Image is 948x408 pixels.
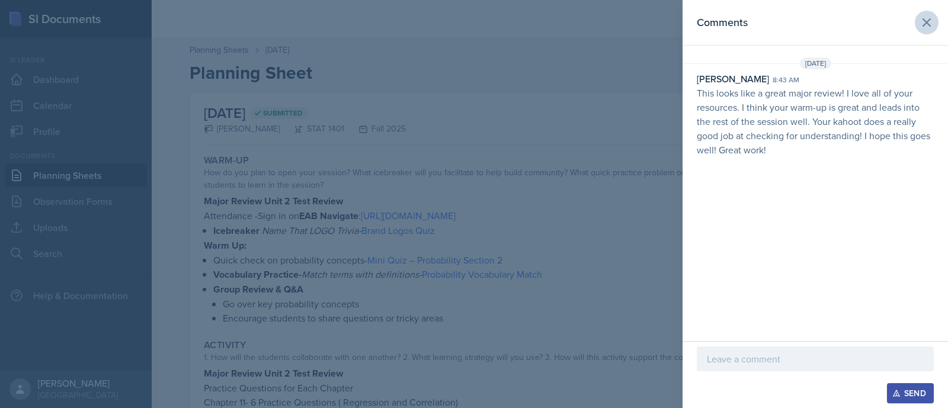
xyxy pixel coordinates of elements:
[895,388,926,398] div: Send
[800,57,831,69] span: [DATE]
[887,383,934,403] button: Send
[697,72,769,86] div: [PERSON_NAME]
[697,86,934,157] p: This looks like a great major review! I love all of your resources. I think your warm-up is great...
[773,75,799,85] div: 8:43 am
[697,14,748,31] h2: Comments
